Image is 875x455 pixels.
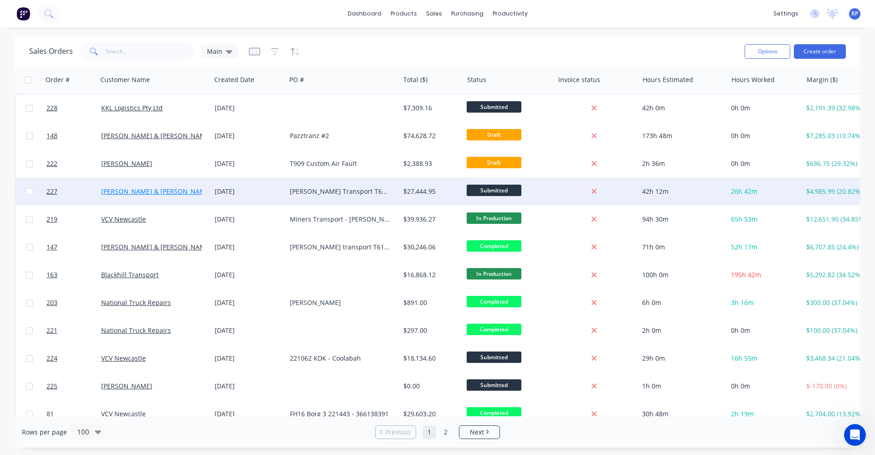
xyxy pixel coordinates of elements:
[731,409,754,418] span: 2h 19m
[403,354,457,363] div: $18,134.60
[16,7,30,21] img: Factory
[215,131,283,140] div: [DATE]
[46,159,57,168] span: 222
[46,270,57,279] span: 163
[467,268,521,279] span: In Production
[642,409,720,419] div: 30h 48m
[46,298,57,307] span: 203
[371,425,504,439] ul: Pagination
[467,101,521,113] span: Submitted
[769,7,803,21] div: settings
[46,75,70,84] div: Order #
[215,354,283,363] div: [DATE]
[731,159,750,168] span: 0h 0m
[447,7,488,21] div: purchasing
[467,129,521,140] span: Draft
[106,42,195,61] input: Search...
[160,4,176,21] div: Close
[642,326,720,335] div: 2h 0m
[46,178,101,205] a: 227
[207,47,222,56] span: Main
[467,379,521,391] span: Submitted
[46,317,101,344] a: 221
[731,298,754,307] span: 3h 16m
[806,326,864,335] div: $100.00 (37.04%)
[46,243,57,252] span: 147
[642,187,720,196] div: 42h 12m
[467,212,521,224] span: In Production
[844,424,866,446] iframe: Intercom live chat
[101,382,152,390] a: [PERSON_NAME]
[467,296,521,307] span: Completed
[806,159,864,168] div: $636.75 (29.32%)
[642,215,720,224] div: 94h 30m
[290,159,391,168] div: T909 Custom Air Fault
[642,270,720,279] div: 100h 0m
[467,352,521,363] span: Submitted
[290,131,391,140] div: Pazztranz #2
[642,103,720,113] div: 42h 0m
[385,428,411,437] span: Previous
[806,103,864,113] div: $2,191.39 (32.98%)
[101,131,245,140] a: [PERSON_NAME] & [PERSON_NAME] Newcastle
[376,428,416,437] a: Previous page
[101,298,171,307] a: National Truck Repairs
[731,215,757,223] span: 65h 53m
[642,131,720,140] div: 173h 48m
[403,159,457,168] div: $2,388.93
[806,354,864,363] div: $3,468.34 (21.04%)
[806,298,864,307] div: $300.00 (37.04%)
[643,75,693,84] div: Hours Estimated
[46,150,101,177] a: 222
[215,187,283,196] div: [DATE]
[101,354,146,362] a: VCV Newcastle
[101,215,146,223] a: VCV Newcastle
[467,157,521,168] span: Draft
[731,243,757,251] span: 52h 17m
[22,428,67,437] span: Rows per page
[794,44,846,59] button: Create order
[459,428,499,437] a: Next page
[290,243,391,252] div: [PERSON_NAME] transport T610 493236
[46,131,57,140] span: 148
[46,187,57,196] span: 227
[46,233,101,261] a: 147
[467,75,486,84] div: Status
[807,75,838,84] div: Margin ($)
[101,103,163,112] a: KKL Logistics Pty Ltd
[215,215,283,224] div: [DATE]
[46,345,101,372] a: 224
[215,382,283,391] div: [DATE]
[6,4,23,21] button: go back
[422,425,436,439] a: Page 1 is your current page
[46,372,101,400] a: 225
[46,289,101,316] a: 203
[467,240,521,252] span: Completed
[403,270,457,279] div: $16,868.12
[386,7,422,21] div: products
[290,215,391,224] div: Miners Transport - [PERSON_NAME] 815922
[806,131,864,140] div: $7,285.03 (10.74%)
[46,103,57,113] span: 228
[403,131,457,140] div: $74,628.72
[101,326,171,335] a: National Truck Repairs
[806,215,864,224] div: $12,651.90 (34.85%)
[100,75,150,84] div: Customer Name
[101,270,159,279] a: Blackhill Transport
[731,354,757,362] span: 16h 55m
[46,354,57,363] span: 224
[806,409,864,419] div: $2,704.00 (13.92%)
[215,326,283,335] div: [DATE]
[731,131,750,140] span: 0h 0m
[642,159,720,168] div: 2h 36m
[215,270,283,279] div: [DATE]
[422,7,447,21] div: sales
[403,243,457,252] div: $30,246.06
[806,187,864,196] div: $4,985.99 (20.82%)
[731,270,761,279] span: 195h 42m
[46,215,57,224] span: 219
[46,206,101,233] a: 219
[403,215,457,224] div: $39,936.27
[101,187,245,196] a: [PERSON_NAME] & [PERSON_NAME] Newcastle
[806,382,864,391] div: $-170.00 (0%)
